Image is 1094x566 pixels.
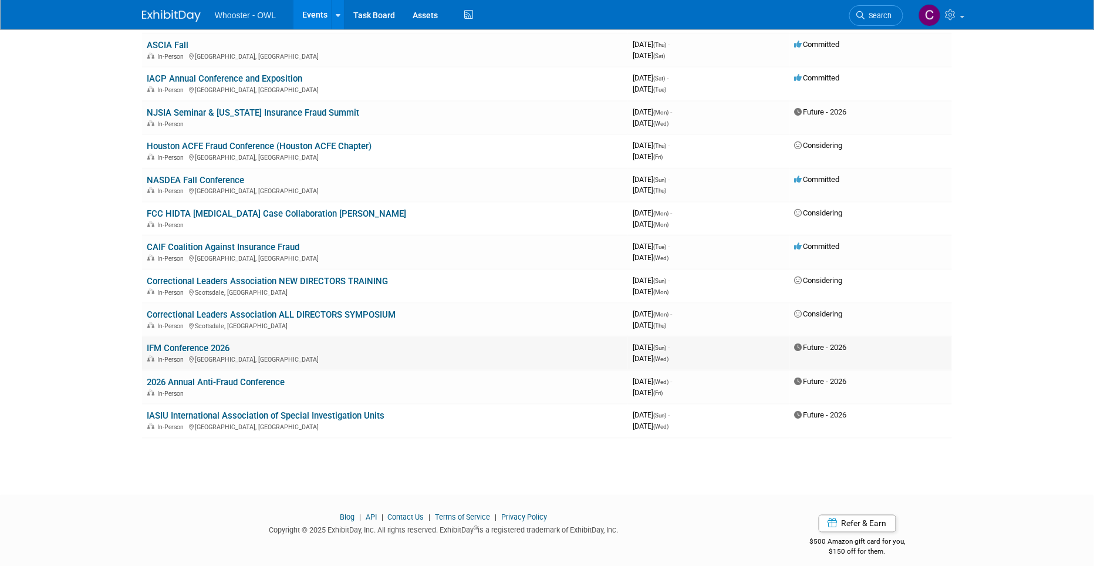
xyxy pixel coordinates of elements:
img: In-Person Event [147,86,154,92]
a: Refer & Earn [819,515,896,533]
span: Future - 2026 [795,410,847,419]
span: [DATE] [633,287,668,296]
div: $500 Amazon gift card for you, [763,530,953,557]
span: (Wed) [653,379,668,385]
span: (Sun) [653,345,666,351]
span: [DATE] [633,85,666,93]
span: | [426,513,434,522]
span: In-Person [157,356,187,363]
div: Scottsdale, [GEOGRAPHIC_DATA] [147,321,623,330]
span: - [668,242,670,251]
span: (Thu) [653,143,666,149]
a: 2026 Annual Anti-Fraud Conference [147,377,285,388]
span: [DATE] [633,107,672,116]
span: - [668,175,670,184]
div: $150 off for them. [763,547,953,557]
a: Privacy Policy [502,513,548,522]
a: Correctional Leaders Association ALL DIRECTORS SYMPOSIUM [147,309,396,320]
span: - [670,377,672,386]
span: Future - 2026 [795,377,847,386]
span: | [356,513,364,522]
span: (Mon) [653,311,668,318]
span: [DATE] [633,220,668,228]
a: IFM Conference 2026 [147,343,229,353]
img: In-Person Event [147,356,154,362]
span: Considering [795,309,843,318]
span: [DATE] [633,253,668,262]
span: In-Person [157,289,187,297]
span: [DATE] [633,388,663,397]
img: In-Person Event [147,423,154,429]
span: - [668,40,670,49]
a: IACP Annual Conference and Exposition [147,73,302,84]
a: NJSIA Seminar & [US_STATE] Insurance Fraud Summit [147,107,359,118]
span: (Thu) [653,42,666,48]
img: In-Person Event [147,120,154,126]
span: - [668,410,670,419]
div: Scottsdale, [GEOGRAPHIC_DATA] [147,287,623,297]
span: (Sun) [653,412,666,419]
span: (Mon) [653,289,668,295]
span: [DATE] [633,119,668,127]
img: ExhibitDay [142,10,201,22]
div: [GEOGRAPHIC_DATA], [GEOGRAPHIC_DATA] [147,354,623,363]
span: - [668,141,670,150]
span: [DATE] [633,186,666,194]
div: [GEOGRAPHIC_DATA], [GEOGRAPHIC_DATA] [147,152,623,161]
span: (Wed) [653,255,668,261]
span: In-Person [157,423,187,431]
span: (Thu) [653,187,666,194]
img: Clare Louise Southcombe [919,4,941,26]
img: In-Person Event [147,53,154,59]
span: | [379,513,386,522]
span: In-Person [157,120,187,128]
span: (Mon) [653,109,668,116]
span: [DATE] [633,152,663,161]
a: ASCIA Fall [147,40,188,50]
a: FCC HIDTA [MEDICAL_DATA] Case Collaboration [PERSON_NAME] [147,208,406,219]
a: Search [849,5,903,26]
span: (Fri) [653,154,663,160]
span: (Sat) [653,53,665,59]
span: [DATE] [633,377,672,386]
span: Considering [795,208,843,217]
span: Future - 2026 [795,107,847,116]
span: In-Person [157,255,187,262]
span: (Sat) [653,75,665,82]
span: (Mon) [653,210,668,217]
a: Contact Us [388,513,424,522]
div: Copyright © 2025 ExhibitDay, Inc. All rights reserved. ExhibitDay is a registered trademark of Ex... [142,523,745,536]
a: Houston ACFE Fraud Conference (Houston ACFE Chapter) [147,141,372,151]
a: Correctional Leaders Association NEW DIRECTORS TRAINING [147,276,388,287]
span: (Tue) [653,86,666,93]
span: In-Person [157,221,187,229]
span: [DATE] [633,309,672,318]
span: [DATE] [633,422,668,430]
span: [DATE] [633,141,670,150]
span: (Thu) [653,322,666,329]
span: - [670,208,672,217]
img: In-Person Event [147,322,154,328]
span: (Mon) [653,221,668,228]
span: In-Person [157,322,187,330]
span: (Wed) [653,423,668,430]
div: [GEOGRAPHIC_DATA], [GEOGRAPHIC_DATA] [147,253,623,262]
img: In-Person Event [147,154,154,160]
span: (Tue) [653,244,666,250]
img: In-Person Event [147,187,154,193]
span: In-Person [157,86,187,94]
a: NASDEA Fall Conference [147,175,244,186]
span: [DATE] [633,40,670,49]
div: [GEOGRAPHIC_DATA], [GEOGRAPHIC_DATA] [147,422,623,431]
span: Whooster - OWL [215,11,276,20]
span: [DATE] [633,73,668,82]
div: [GEOGRAPHIC_DATA], [GEOGRAPHIC_DATA] [147,186,623,195]
span: In-Person [157,187,187,195]
span: In-Person [157,53,187,60]
span: Committed [795,175,840,184]
a: API [366,513,377,522]
span: Considering [795,141,843,150]
a: Terms of Service [435,513,491,522]
span: Committed [795,73,840,82]
span: [DATE] [633,175,670,184]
